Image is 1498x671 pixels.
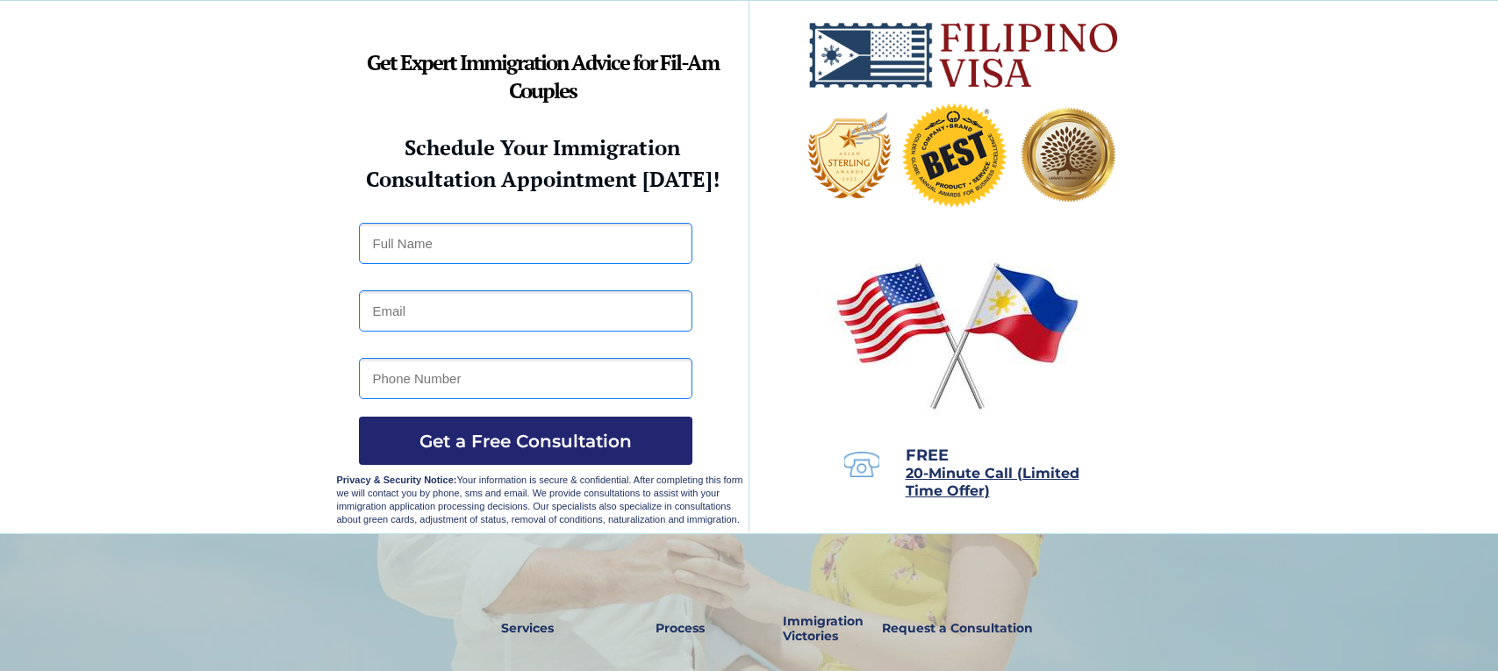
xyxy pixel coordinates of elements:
strong: Get Expert Immigration Advice for Fil-Am Couples [367,48,719,104]
input: Full Name [359,223,692,264]
strong: Schedule Your Immigration [405,133,680,161]
strong: Services [501,620,554,636]
strong: Privacy & Security Notice: [337,475,457,485]
span: Get a Free Consultation [359,431,692,452]
span: 20-Minute Call (Limited Time Offer) [906,465,1079,499]
button: Get a Free Consultation [359,417,692,465]
a: Immigration Victories [776,609,835,649]
a: Process [647,609,713,649]
strong: Request a Consultation [882,620,1033,636]
span: FREE [906,446,949,465]
a: Services [490,609,566,649]
input: Email [359,290,692,332]
input: Phone Number [359,358,692,399]
a: 20-Minute Call (Limited Time Offer) [906,467,1079,498]
span: Your information is secure & confidential. After completing this form we will contact you by phon... [337,475,743,525]
strong: Immigration Victories [783,613,864,644]
strong: Consultation Appointment [DATE]! [366,165,720,193]
strong: Process [656,620,705,636]
a: Request a Consultation [874,609,1041,649]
